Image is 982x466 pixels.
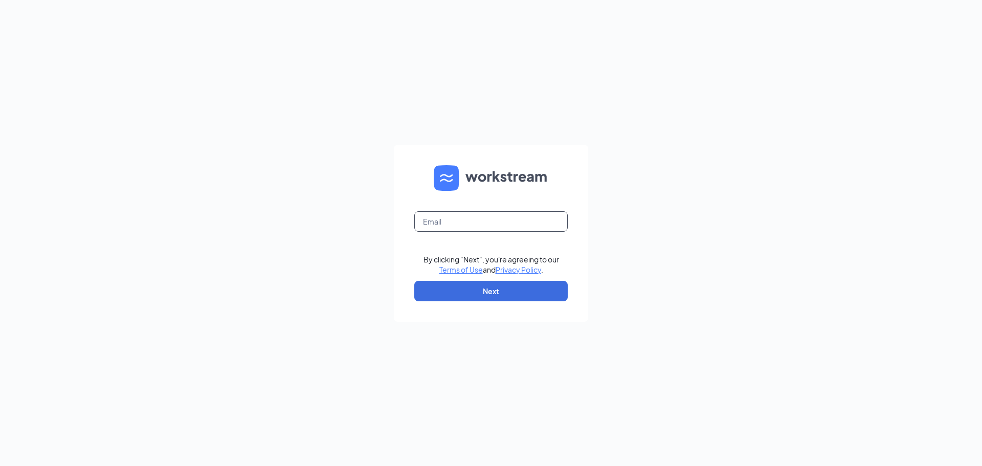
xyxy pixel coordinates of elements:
[434,165,548,191] img: WS logo and Workstream text
[414,281,568,301] button: Next
[496,265,541,274] a: Privacy Policy
[414,211,568,232] input: Email
[423,254,559,275] div: By clicking "Next", you're agreeing to our and .
[439,265,483,274] a: Terms of Use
